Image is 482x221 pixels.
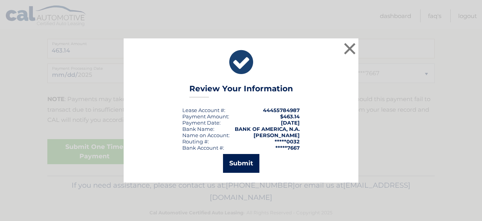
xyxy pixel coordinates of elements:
[223,154,259,173] button: Submit
[254,132,300,138] strong: [PERSON_NAME]
[182,107,225,113] div: Lease Account #:
[280,113,300,120] span: $463.14
[182,120,221,126] div: :
[182,126,214,132] div: Bank Name:
[189,84,293,98] h3: Review Your Information
[182,113,229,120] div: Payment Amount:
[235,126,300,132] strong: BANK OF AMERICA, N.A.
[281,120,300,126] span: [DATE]
[263,107,300,113] strong: 44455784987
[182,120,219,126] span: Payment Date
[182,145,224,151] div: Bank Account #:
[342,41,358,56] button: ×
[182,132,230,138] div: Name on Account:
[182,138,209,145] div: Routing #:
